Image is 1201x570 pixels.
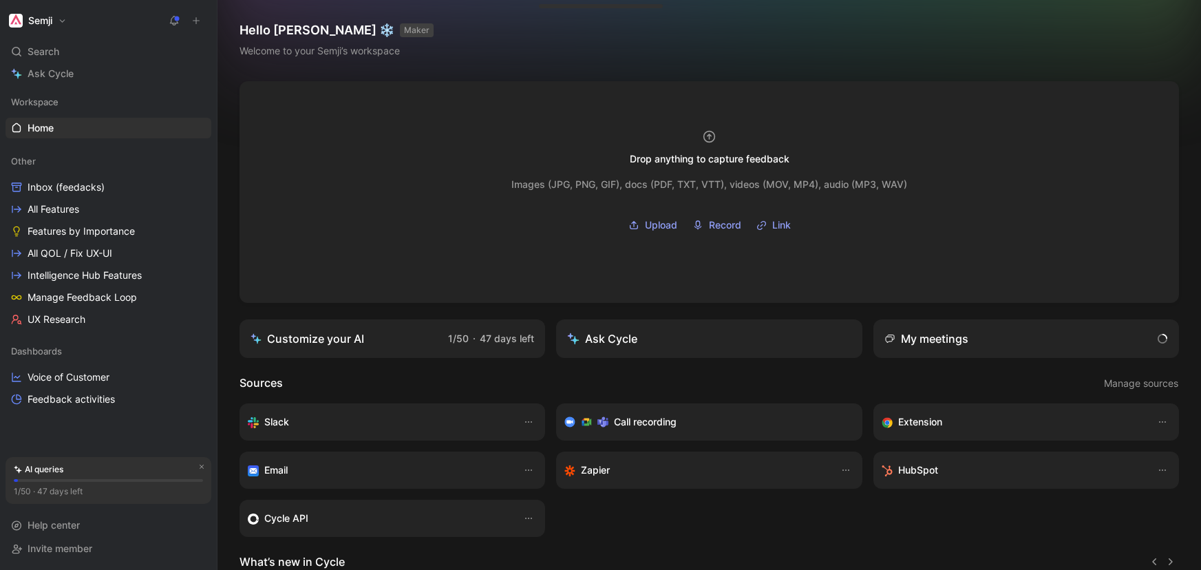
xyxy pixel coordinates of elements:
[28,542,92,554] span: Invite member
[448,332,469,344] span: 1/50
[28,246,112,260] span: All QOL / Fix UX-UI
[28,43,59,60] span: Search
[772,217,791,233] span: Link
[6,367,211,388] a: Voice of Customer
[240,553,345,570] h2: What’s new in Cycle
[400,23,434,37] button: MAKER
[248,510,509,527] div: Sync customers & send feedback from custom sources. Get inspired by our favorite use case
[28,14,52,27] h1: Semji
[28,65,74,82] span: Ask Cycle
[264,414,289,430] h3: Slack
[630,151,789,167] div: Drop anything to capture feedback
[248,414,509,430] div: Sync your customers, send feedback and get updates in Slack
[264,510,308,527] h3: Cycle API
[28,313,85,326] span: UX Research
[6,515,211,536] div: Help center
[688,215,746,235] button: Record
[6,41,211,62] div: Search
[480,332,534,344] span: 47 days left
[28,291,137,304] span: Manage Feedback Loop
[473,332,476,344] span: ·
[6,265,211,286] a: Intelligence Hub Features
[614,414,677,430] h3: Call recording
[556,319,862,358] button: Ask Cycle
[248,462,509,478] div: Forward emails to your feedback inbox
[28,224,135,238] span: Features by Importance
[6,389,211,410] a: Feedback activities
[6,177,211,198] a: Inbox (feedacks)
[1104,375,1178,392] span: Manage sources
[9,14,23,28] img: Semji
[6,151,211,171] div: Other
[240,374,283,392] h2: Sources
[6,309,211,330] a: UX Research
[6,538,211,559] div: Invite member
[14,463,63,476] div: AI queries
[6,92,211,112] div: Workspace
[28,370,109,384] span: Voice of Customer
[752,215,796,235] button: Link
[6,221,211,242] a: Features by Importance
[28,268,142,282] span: Intelligence Hub Features
[6,341,211,361] div: Dashboards
[709,217,741,233] span: Record
[564,414,842,430] div: Record & transcribe meetings from Zoom, Meet & Teams.
[11,344,62,358] span: Dashboards
[581,462,610,478] h3: Zapier
[240,22,434,39] h1: Hello [PERSON_NAME] ❄️
[6,341,211,410] div: DashboardsVoice of CustomerFeedback activities
[564,462,826,478] div: Capture feedback from thousands of sources with Zapier (survey results, recordings, sheets, etc).
[884,330,968,347] div: My meetings
[14,485,83,498] div: 1/50 · 47 days left
[6,118,211,138] a: Home
[6,243,211,264] a: All QOL / Fix UX-UI
[567,330,637,347] div: Ask Cycle
[264,462,288,478] h3: Email
[6,11,70,30] button: SemjiSemji
[6,151,211,330] div: OtherInbox (feedacks)All FeaturesFeatures by ImportanceAll QOL / Fix UX-UIIntelligence Hub Featur...
[28,121,54,135] span: Home
[6,199,211,220] a: All Features
[11,154,36,168] span: Other
[6,63,211,84] a: Ask Cycle
[28,519,80,531] span: Help center
[28,392,115,406] span: Feedback activities
[251,330,364,347] div: Customize your AI
[645,217,677,233] span: Upload
[624,215,682,235] button: Upload
[511,176,907,193] div: Images (JPG, PNG, GIF), docs (PDF, TXT, VTT), videos (MOV, MP4), audio (MP3, WAV)
[28,202,79,216] span: All Features
[1103,374,1179,392] button: Manage sources
[882,414,1143,430] div: Capture feedback from anywhere on the web
[898,462,938,478] h3: HubSpot
[240,43,434,59] div: Welcome to your Semji’s workspace
[11,95,59,109] span: Workspace
[240,319,545,358] a: Customize your AI1/50·47 days left
[898,414,942,430] h3: Extension
[28,180,105,194] span: Inbox (feedacks)
[6,287,211,308] a: Manage Feedback Loop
